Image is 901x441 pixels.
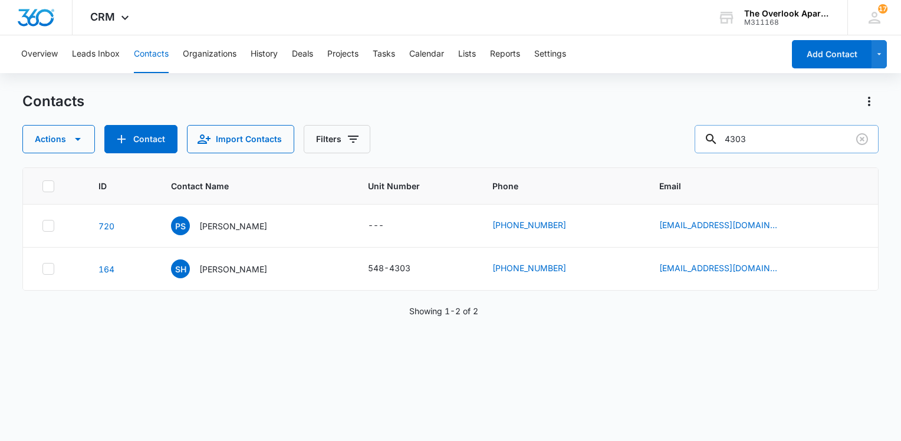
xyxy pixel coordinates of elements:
[171,180,323,192] span: Contact Name
[659,262,777,274] a: [EMAIL_ADDRESS][DOMAIN_NAME]
[98,221,114,231] a: Navigate to contact details page for Peyton Smith
[292,35,313,73] button: Deals
[744,18,830,27] div: account id
[878,4,887,14] span: 17
[659,219,777,231] a: [EMAIL_ADDRESS][DOMAIN_NAME]
[695,125,879,153] input: Search Contacts
[368,219,384,233] div: ---
[659,219,798,233] div: Email - peytonls13@gmail.com - Select to Edit Field
[458,35,476,73] button: Lists
[171,216,288,235] div: Contact Name - Peyton Smith - Select to Edit Field
[853,130,872,149] button: Clear
[251,35,278,73] button: History
[492,219,587,233] div: Phone - (229) 977-4303 - Select to Edit Field
[171,259,288,278] div: Contact Name - Susannah Honebein - Select to Edit Field
[327,35,359,73] button: Projects
[534,35,566,73] button: Settings
[304,125,370,153] button: Filters
[98,180,126,192] span: ID
[22,93,84,110] h1: Contacts
[72,35,120,73] button: Leads Inbox
[21,35,58,73] button: Overview
[492,262,587,276] div: Phone - (970) 590-1353 - Select to Edit Field
[199,220,267,232] p: [PERSON_NAME]
[409,35,444,73] button: Calendar
[373,35,395,73] button: Tasks
[659,180,842,192] span: Email
[492,262,566,274] a: [PHONE_NUMBER]
[409,305,478,317] p: Showing 1-2 of 2
[171,216,190,235] span: PS
[860,92,879,111] button: Actions
[183,35,236,73] button: Organizations
[878,4,887,14] div: notifications count
[659,262,798,276] div: Email - lilacdream94@gmail.com - Select to Edit Field
[490,35,520,73] button: Reports
[744,9,830,18] div: account name
[368,180,464,192] span: Unit Number
[492,219,566,231] a: [PHONE_NUMBER]
[98,264,114,274] a: Navigate to contact details page for Susannah Honebein
[171,259,190,278] span: SH
[22,125,95,153] button: Actions
[368,219,405,233] div: Unit Number - - Select to Edit Field
[199,263,267,275] p: [PERSON_NAME]
[187,125,294,153] button: Import Contacts
[492,180,614,192] span: Phone
[368,262,432,276] div: Unit Number - 548-4303 - Select to Edit Field
[134,35,169,73] button: Contacts
[90,11,115,23] span: CRM
[792,40,872,68] button: Add Contact
[368,262,410,274] div: 548-4303
[104,125,177,153] button: Add Contact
